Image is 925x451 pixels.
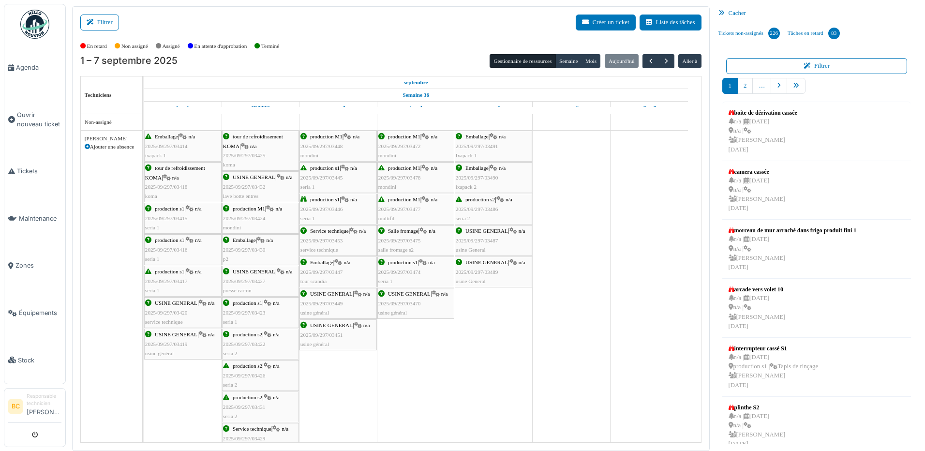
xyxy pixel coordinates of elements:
a: camera cassée n/a |[DATE] n/a | [PERSON_NAME][DATE] [726,165,788,216]
span: USINE GENERAL [310,291,353,297]
a: arcade vers volet 10 n/a |[DATE] n/a | [PERSON_NAME][DATE] [726,283,788,333]
span: USINE GENERAL [233,269,275,274]
span: usine General [456,247,486,253]
div: | [300,226,376,255]
span: n/a [208,331,215,337]
span: production s1 [155,269,184,274]
span: n/a [441,291,448,297]
span: n/a [431,134,438,139]
span: 2025/09/297/03420 [145,310,188,316]
span: 2025/09/297/03425 [223,152,266,158]
div: Cacher [715,6,919,20]
span: usine général [145,350,174,356]
span: USINE GENERAL [310,322,353,328]
a: 1 [722,78,738,94]
div: | [223,132,298,169]
div: | [378,164,453,192]
a: Zones [4,242,65,289]
span: Stock [18,356,61,365]
span: 2025/09/297/03487 [456,238,498,243]
span: 2025/09/297/03486 [456,206,498,212]
span: seria 1 [145,225,160,230]
span: 2025/09/297/03414 [145,143,188,149]
span: n/a [363,322,370,328]
span: 2025/09/297/03415 [145,215,188,221]
span: seria 2 [223,350,238,356]
span: usine général [378,310,407,316]
span: n/a [250,143,257,149]
span: production M1 [388,134,420,139]
div: n/a | [DATE] production s1 | Tapis de rinçage [PERSON_NAME] [DATE] [729,353,818,390]
button: Suivant [658,54,674,68]
div: Non-assigné [85,118,138,126]
span: 2025/09/297/03475 [378,238,421,243]
span: n/a [282,426,289,432]
span: production s2 [233,363,262,369]
div: | [456,226,531,255]
div: | [223,330,298,358]
div: | [145,330,221,358]
span: 2025/09/297/03470 [378,301,421,306]
button: Liste des tâches [640,15,701,30]
a: 2 septembre 2025 [249,102,272,114]
a: Semaine 36 [401,89,432,101]
a: … [752,78,771,94]
div: | [378,132,453,160]
div: n/a | [DATE] n/a | [PERSON_NAME] [DATE] [729,235,857,272]
span: n/a [353,134,360,139]
span: n/a [286,269,293,274]
span: 2025/09/297/03432 [223,184,266,190]
span: 2025/09/297/03453 [300,238,343,243]
div: 83 [828,28,840,39]
a: 4 septembre 2025 [407,102,425,114]
span: seria 2 [223,413,238,419]
div: arcade vers volet 10 [729,285,786,294]
span: Emballage [233,237,256,243]
span: 2025/09/297/03426 [223,373,266,378]
div: | [223,204,298,232]
span: 2025/09/297/03477 [378,206,421,212]
div: | [378,226,453,255]
span: n/a [195,269,202,274]
span: n/a [273,394,280,400]
div: n/a | [DATE] n/a | [PERSON_NAME] [DATE] [729,412,786,449]
span: n/a [273,331,280,337]
span: Emballage [465,134,489,139]
span: Service technique [233,426,271,432]
button: Filtrer [80,15,119,30]
span: n/a [431,165,438,171]
span: ixapack 1 [145,152,166,158]
a: Tâches en retard [784,20,844,46]
span: usine General [456,278,486,284]
span: production s1 [155,237,184,243]
span: seria 1 [300,184,315,190]
span: mondini [223,225,241,230]
span: n/a [273,300,280,306]
span: 2025/09/297/03478 [378,175,421,180]
span: 2025/09/297/03424 [223,215,266,221]
div: [PERSON_NAME] [85,135,138,143]
label: Non assigné [121,42,148,50]
span: usine général [300,341,329,347]
span: n/a [344,259,351,265]
div: 226 [768,28,780,39]
span: seria 1 [145,256,160,262]
div: | [223,173,298,201]
span: n/a [189,134,195,139]
span: usine général [300,310,329,316]
span: seria 1 [145,287,160,293]
div: interrupteur cassé S1 [729,344,818,353]
span: koma [223,162,235,167]
span: USINE GENERAL [465,259,508,265]
span: n/a [359,228,366,234]
span: n/a [350,165,357,171]
div: Responsable technicien [27,392,61,407]
span: multifil [378,215,395,221]
button: Semaine [555,54,582,68]
div: | [223,361,298,390]
span: Maintenance [19,214,61,223]
span: 2025/09/297/03429 [223,436,266,441]
div: | [378,289,453,317]
span: n/a [499,165,506,171]
div: | [378,258,453,286]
